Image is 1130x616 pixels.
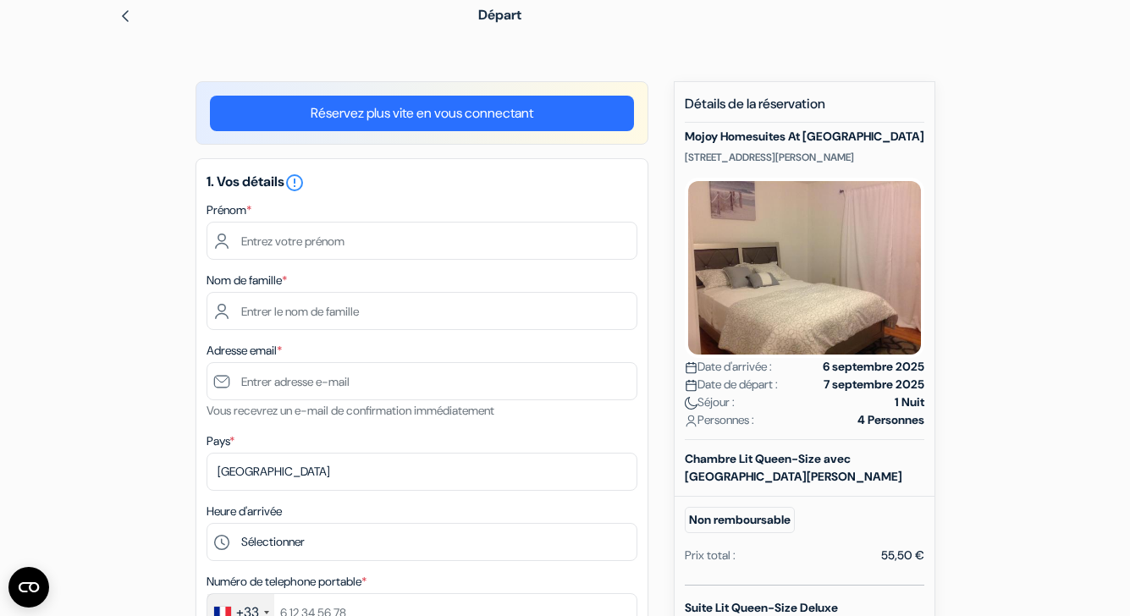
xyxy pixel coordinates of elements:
[685,96,924,123] h5: Détails de la réservation
[207,432,234,450] label: Pays
[207,222,637,260] input: Entrez votre prénom
[207,403,494,418] small: Vous recevrez un e-mail de confirmation immédiatement
[685,547,736,564] div: Prix total :
[685,379,697,392] img: calendar.svg
[119,9,132,23] img: left_arrow.svg
[207,292,637,330] input: Entrer le nom de famille
[207,201,251,219] label: Prénom
[207,173,637,193] h5: 1. Vos détails
[284,173,305,193] i: error_outline
[685,411,754,429] span: Personnes :
[685,151,924,164] p: [STREET_ADDRESS][PERSON_NAME]
[207,272,287,289] label: Nom de famille
[685,397,697,410] img: moon.svg
[685,376,778,393] span: Date de départ :
[685,415,697,427] img: user_icon.svg
[284,173,305,190] a: error_outline
[207,362,637,400] input: Entrer adresse e-mail
[685,393,735,411] span: Séjour :
[685,361,697,374] img: calendar.svg
[823,358,924,376] strong: 6 septembre 2025
[207,503,282,520] label: Heure d'arrivée
[857,411,924,429] strong: 4 Personnes
[210,96,634,131] a: Réservez plus vite en vous connectant
[881,547,924,564] div: 55,50 €
[207,342,282,360] label: Adresse email
[685,507,795,533] small: Non remboursable
[8,567,49,608] button: Ouvrir le widget CMP
[895,393,924,411] strong: 1 Nuit
[685,129,924,144] h5: Mojoy Homesuites At [GEOGRAPHIC_DATA]
[685,451,902,484] b: Chambre Lit Queen-Size avec [GEOGRAPHIC_DATA][PERSON_NAME]
[685,600,838,615] b: Suite Lit Queen-Size Deluxe
[824,376,924,393] strong: 7 septembre 2025
[685,358,772,376] span: Date d'arrivée :
[207,573,367,591] label: Numéro de telephone portable
[478,6,521,24] span: Départ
